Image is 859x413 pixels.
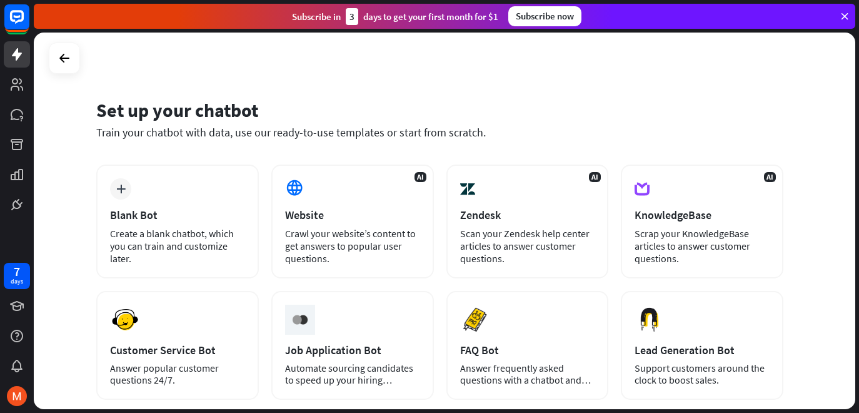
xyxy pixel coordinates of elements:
[4,263,30,289] a: 7 days
[508,6,581,26] div: Subscribe now
[14,266,20,277] div: 7
[346,8,358,25] div: 3
[11,277,23,286] div: days
[292,8,498,25] div: Subscribe in days to get your first month for $1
